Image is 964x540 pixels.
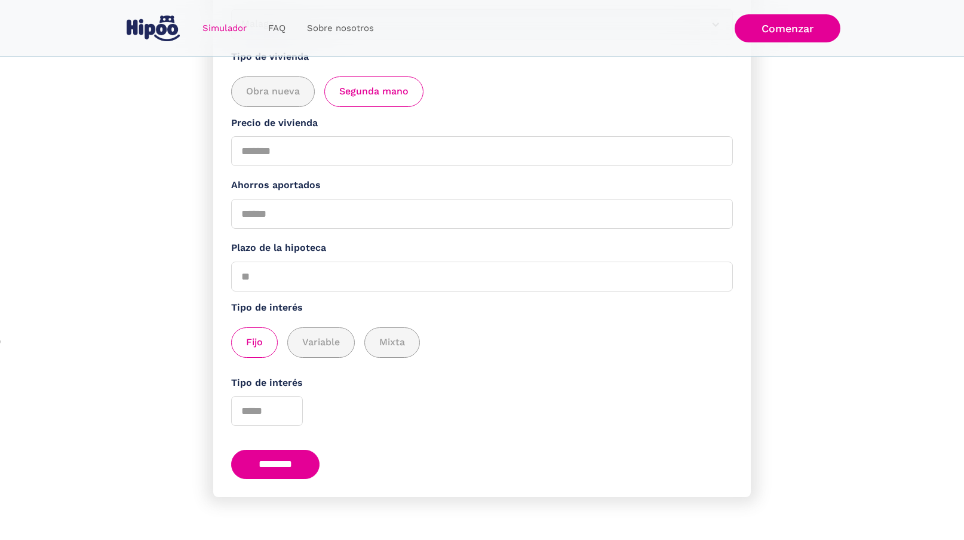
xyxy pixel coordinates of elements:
label: Tipo de interés [231,376,733,391]
span: Fijo [246,335,263,350]
a: FAQ [257,17,296,40]
label: Tipo de interés [231,300,733,315]
a: home [124,11,182,46]
label: Tipo de vivienda [231,50,733,65]
a: Comenzar [735,14,840,42]
div: add_description_here [231,327,733,358]
span: Segunda mano [339,84,409,99]
label: Plazo de la hipoteca [231,241,733,256]
span: Mixta [379,335,405,350]
span: Variable [302,335,340,350]
label: Ahorros aportados [231,178,733,193]
span: Obra nueva [246,84,300,99]
a: Simulador [192,17,257,40]
a: Sobre nosotros [296,17,385,40]
div: add_description_here [231,76,733,107]
label: Precio de vivienda [231,116,733,131]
